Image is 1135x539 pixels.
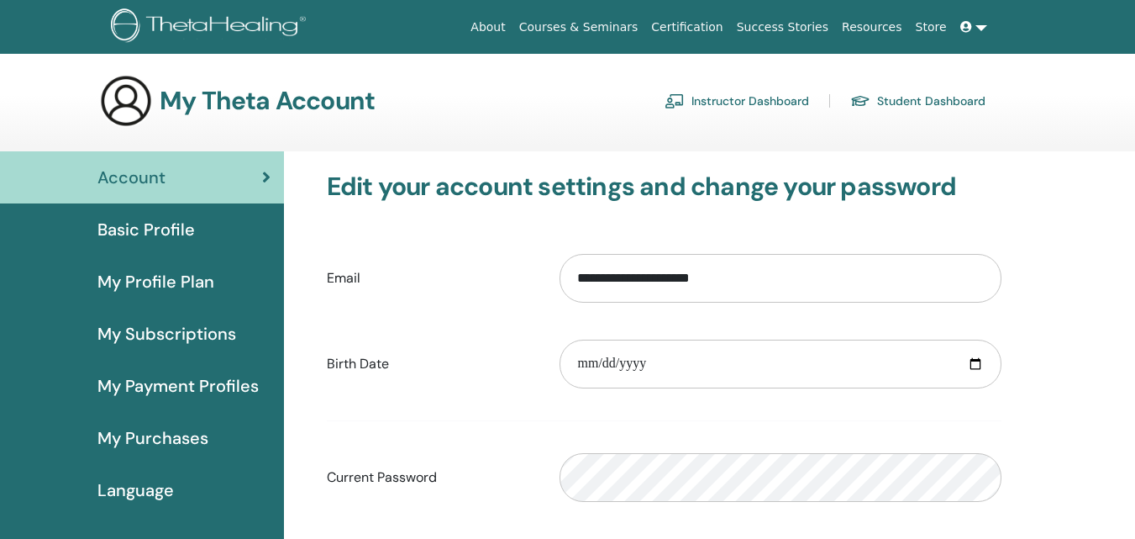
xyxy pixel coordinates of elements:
[512,12,645,43] a: Courses & Seminars
[97,425,208,451] span: My Purchases
[730,12,835,43] a: Success Stories
[97,269,214,294] span: My Profile Plan
[314,462,548,494] label: Current Password
[97,373,259,399] span: My Payment Profiles
[160,86,375,116] h3: My Theta Account
[850,87,985,114] a: Student Dashboard
[97,217,195,242] span: Basic Profile
[97,321,236,346] span: My Subscriptions
[909,12,954,43] a: Store
[644,12,729,43] a: Certification
[99,74,153,128] img: generic-user-icon.jpg
[665,87,809,114] a: Instructor Dashboard
[314,262,548,294] label: Email
[850,94,870,108] img: graduation-cap.svg
[97,165,166,190] span: Account
[665,93,685,108] img: chalkboard-teacher.svg
[327,172,1001,202] h3: Edit your account settings and change your password
[111,8,312,46] img: logo.png
[835,12,909,43] a: Resources
[97,478,174,503] span: Language
[464,12,512,43] a: About
[314,348,548,380] label: Birth Date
